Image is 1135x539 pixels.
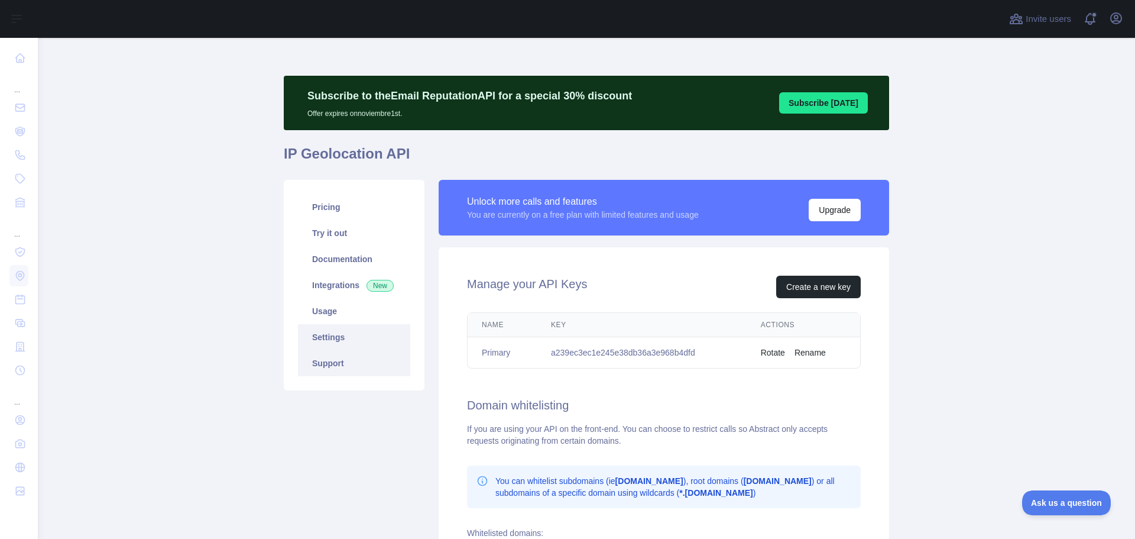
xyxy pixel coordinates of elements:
[298,272,410,298] a: Integrations New
[776,276,861,298] button: Create a new key
[298,194,410,220] a: Pricing
[744,476,812,486] b: [DOMAIN_NAME]
[284,144,889,173] h1: IP Geolocation API
[298,298,410,324] a: Usage
[761,347,785,359] button: Rotate
[9,71,28,95] div: ...
[679,488,753,498] b: *.[DOMAIN_NAME]
[794,347,826,359] button: Rename
[298,246,410,272] a: Documentation
[9,215,28,239] div: ...
[298,220,410,246] a: Try it out
[1007,9,1074,28] button: Invite users
[1022,490,1111,515] iframe: Toggle Customer Support
[467,397,861,414] h2: Domain whitelisting
[307,104,632,118] p: Offer expires on noviembre 1st.
[467,276,587,298] h2: Manage your API Keys
[615,476,683,486] b: [DOMAIN_NAME]
[779,92,868,114] button: Subscribe [DATE]
[298,324,410,350] a: Settings
[495,475,851,499] p: You can whitelist subdomains (ie ), root domains ( ) or all subdomains of a specific domain using...
[307,88,632,104] p: Subscribe to the Email Reputation API for a special 30 % discount
[467,423,861,447] div: If you are using your API on the front-end. You can choose to restrict calls so Abstract only acc...
[468,337,537,369] td: Primary
[9,383,28,407] div: ...
[809,199,861,221] button: Upgrade
[367,280,394,292] span: New
[467,528,543,538] label: Whitelisted domains:
[537,313,747,337] th: Key
[468,313,537,337] th: Name
[1026,12,1071,26] span: Invite users
[537,337,747,369] td: a239ec3ec1e245e38db36a3e968b4dfd
[467,209,699,221] div: You are currently on a free plan with limited features and usage
[467,195,699,209] div: Unlock more calls and features
[747,313,860,337] th: Actions
[298,350,410,376] a: Support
